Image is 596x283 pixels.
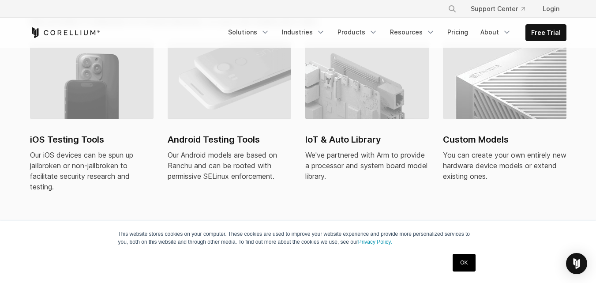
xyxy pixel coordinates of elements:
img: Custom Models [443,42,566,119]
div: Open Intercom Messenger [566,253,587,274]
button: Search [444,1,460,17]
a: OK [453,254,475,272]
a: Privacy Policy. [358,239,392,245]
a: Solutions [223,24,275,40]
h2: Android Testing Tools [168,133,291,146]
a: Android virtual machine and devices Android Testing Tools Our Android models are based on Ranchu ... [168,42,291,192]
div: Our iOS devices can be spun up jailbroken or non-jailbroken to facilitate security research and t... [30,150,154,192]
div: Navigation Menu [223,24,566,41]
h2: iOS Testing Tools [30,133,154,146]
a: Products [332,24,383,40]
div: Our Android models are based on Ranchu and can be rooted with permissive SELinux enforcement. [168,150,291,181]
a: Support Center [464,1,532,17]
img: IoT & Auto Library [305,42,429,119]
h2: Custom Models [443,133,566,146]
img: Android virtual machine and devices [168,42,291,119]
div: You can create your own entirely new hardware device models or extend existing ones. [443,150,566,181]
a: IoT & Auto Library IoT & Auto Library We've partnered with Arm to provide a processor and system ... [305,42,429,192]
a: Resources [385,24,440,40]
a: iPhone virtual machine and devices iOS Testing Tools Our iOS devices can be spun up jailbroken or... [30,42,154,203]
a: Free Trial [526,25,566,41]
img: iPhone virtual machine and devices [30,42,154,119]
a: Custom Models Custom Models You can create your own entirely new hardware device models or extend... [443,42,566,192]
a: Pricing [442,24,473,40]
a: Industries [277,24,330,40]
a: Login [536,1,566,17]
h2: IoT & Auto Library [305,133,429,146]
a: Corellium Home [30,27,100,38]
div: Navigation Menu [437,1,566,17]
a: About [475,24,517,40]
p: This website stores cookies on your computer. These cookies are used to improve your website expe... [118,230,478,246]
div: We've partnered with Arm to provide a processor and system board model library. [305,150,429,181]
